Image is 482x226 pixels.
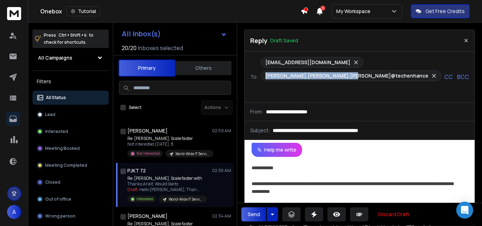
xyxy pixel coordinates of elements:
button: Meeting Booked [32,141,109,155]
label: Select [129,105,141,110]
button: Out of office [32,192,109,206]
p: Meeting Booked [45,146,80,151]
button: A [7,205,21,219]
div: Onebox [40,6,301,16]
p: [EMAIL_ADDRESS][DOMAIN_NAME] [265,59,350,66]
p: Re: [PERSON_NAME], Scale faster with [127,176,207,181]
p: Reply [250,36,267,45]
p: Interested [45,129,68,134]
p: Not interested [DATE], 8 [127,141,212,147]
h1: All Campaigns [38,54,72,61]
h1: [PERSON_NAME] [127,213,168,220]
h3: Filters [32,77,109,86]
p: Meeting Completed [45,163,87,168]
button: Wrong person [32,209,109,223]
p: 02:34 AM [212,213,231,219]
p: Get Free Credits [426,8,465,15]
h1: All Inbox(s) [122,30,161,37]
p: All Status [46,95,66,100]
p: CC [444,73,453,81]
button: Get Free Credits [411,4,470,18]
button: Others [175,60,231,76]
p: 02:59 AM [212,128,231,134]
p: BCC [457,73,469,81]
p: 02:36 AM [212,168,231,173]
button: Meeting Completed [32,158,109,172]
p: World-Wide IT Services [175,151,209,157]
span: Hello [PERSON_NAME], Than ... [139,187,200,193]
span: Draft: [127,187,139,193]
p: Thanks Ankit. Would like to [127,181,207,187]
p: Not Interested [137,151,160,156]
span: Ctrl + Shift + k [58,31,88,39]
span: 20 / 20 [122,44,137,52]
button: Help me write [252,143,302,157]
p: World-Wide IT Services [169,197,203,202]
button: Lead [32,108,109,122]
button: Primary [119,60,175,77]
button: All Status [32,91,109,105]
button: Tutorial [66,6,101,16]
p: From: [250,108,263,115]
button: Discard Draft [373,207,415,221]
p: Out of office [45,196,71,202]
h1: [PERSON_NAME] [127,127,168,134]
p: Press to check for shortcuts. [44,32,94,46]
p: Wrong person [45,213,76,219]
p: Lead [45,112,55,117]
p: To: [250,73,258,80]
p: [PERSON_NAME].[PERSON_NAME].[PERSON_NAME]@techenhance [265,72,428,79]
p: Interested [137,196,153,202]
button: All Inbox(s) [116,27,233,41]
button: Closed [32,175,109,189]
span: 1 [320,6,325,11]
p: Re: [PERSON_NAME], Scale faster [127,136,212,141]
h1: PJKT 72 [127,167,146,174]
p: My Workspace [336,8,373,15]
div: Open Intercom Messenger [456,202,473,219]
button: All Campaigns [32,51,109,65]
p: Closed [45,179,60,185]
button: Send [241,207,266,221]
button: Interested [32,124,109,139]
p: Subject: [250,127,270,134]
h3: Inboxes selected [138,44,183,52]
p: Draft Saved [270,37,298,44]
